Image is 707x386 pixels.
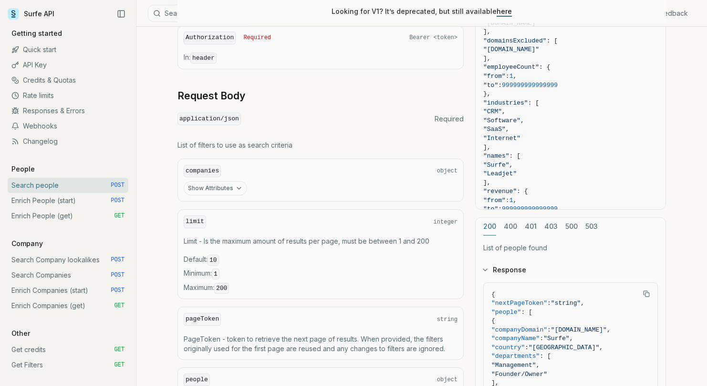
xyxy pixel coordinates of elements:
span: "people" [491,309,521,316]
button: Copy Text [639,287,654,301]
button: 403 [544,218,558,236]
span: "Management" [491,362,536,369]
a: Enrich People (get) GET [8,208,128,224]
a: Enrich People (start) POST [8,193,128,208]
span: "Surfe" [483,161,509,169]
span: : [547,300,551,307]
span: Bearer <token> [409,34,457,42]
span: Required [243,34,271,42]
a: Search people POST [8,178,128,193]
span: POST [111,271,125,279]
a: Search Company lookalikes POST [8,252,128,268]
span: "from" [483,197,506,204]
span: , [536,362,540,369]
span: object [437,376,457,384]
span: "companyDomain" [491,326,547,333]
span: "departments" [491,353,540,360]
span: ], [483,144,491,151]
span: : [ [547,37,558,44]
span: POST [111,182,125,189]
span: "Internet" [483,135,520,142]
span: , [581,300,584,307]
span: "employeeCount" [483,64,539,71]
span: "SaaS" [483,126,506,133]
code: header [190,53,217,64]
span: : [498,82,502,89]
span: "[DOMAIN_NAME]" [483,46,539,53]
span: "[DOMAIN_NAME]" [551,326,607,333]
span: , [607,326,611,333]
a: Search Companies POST [8,268,128,283]
span: , [570,335,573,342]
span: "from" [483,73,506,80]
span: , [502,108,506,115]
code: companies [184,165,221,178]
span: GET [114,302,125,310]
a: Request Body [177,89,245,103]
p: Looking for V1? It’s deprecated, but still available [332,7,512,16]
span: "names" [483,152,509,160]
code: Authorization [184,32,236,44]
button: 500 [565,218,578,236]
span: 999999999999999 [502,205,558,213]
span: "companyName" [491,335,540,342]
span: object [437,167,457,175]
button: Show Attributes [184,181,247,195]
a: Quick start [8,42,128,57]
span: "to" [483,82,498,89]
span: , [506,126,509,133]
p: List of filters to use as search criteria [177,140,464,150]
span: "Software" [483,117,520,124]
span: : [547,326,551,333]
button: Collapse Sidebar [114,7,128,21]
p: List of people found [483,243,658,253]
span: { [491,291,495,298]
span: "industries" [483,99,528,107]
span: 999999999999999 [502,82,558,89]
span: Maximum : [184,283,457,293]
code: application/json [177,113,241,126]
span: , [513,73,517,80]
span: string [437,316,457,323]
code: pageToken [184,313,221,326]
span: integer [434,218,457,226]
span: GET [114,361,125,369]
span: "Founder/Owner" [491,371,547,378]
code: limit [184,215,206,228]
a: Responses & Errors [8,103,128,118]
span: , [513,197,517,204]
p: Getting started [8,29,66,38]
span: 1 [509,73,513,80]
span: "CRM" [483,108,502,115]
span: ], [483,55,491,62]
span: , [520,117,524,124]
a: Get Filters GET [8,357,128,373]
span: : [ [521,309,532,316]
span: "Surfe" [543,335,570,342]
span: : { [539,64,550,71]
span: "domainsExcluded" [483,37,547,44]
span: , [599,344,603,351]
span: "nextPageToken" [491,300,547,307]
a: Get credits GET [8,342,128,357]
p: Limit - Is the maximum amount of results per page, must be between 1 and 200 [184,236,457,246]
span: GET [114,212,125,220]
button: 401 [525,218,537,236]
code: 200 [214,283,229,294]
span: ], [483,179,491,186]
p: Company [8,239,47,248]
p: Other [8,329,34,338]
a: Changelog [8,134,128,149]
span: "[GEOGRAPHIC_DATA]" [529,344,599,351]
span: : [506,73,509,80]
span: POST [111,197,125,204]
span: "revenue" [483,188,517,195]
button: Response [476,257,665,282]
code: 10 [208,255,219,266]
span: "to" [483,205,498,213]
span: { [491,317,495,324]
span: : [540,335,543,342]
a: API Key [8,57,128,73]
span: : [498,205,502,213]
a: Rate limits [8,88,128,103]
